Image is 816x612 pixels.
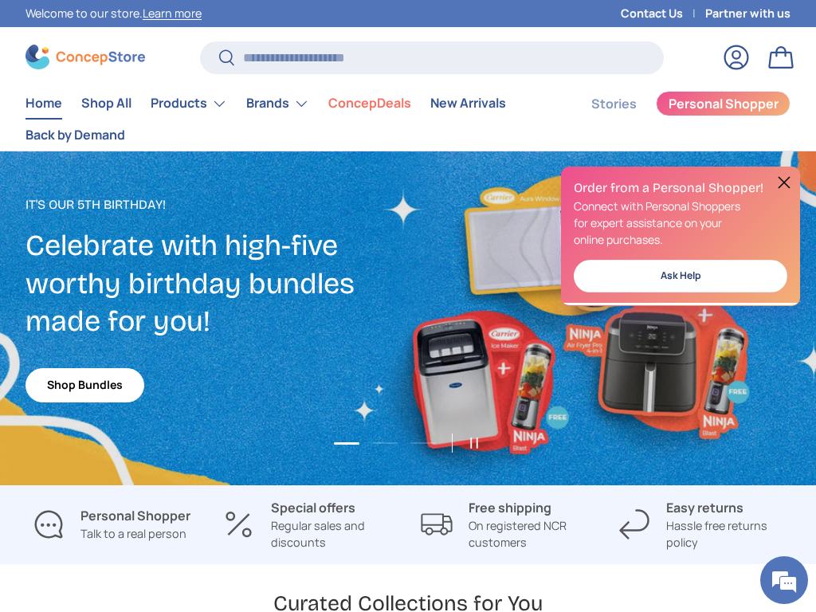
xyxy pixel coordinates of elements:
strong: Personal Shopper [80,507,190,524]
a: Partner with us [705,5,790,22]
a: Easy returns Hassle free returns policy [618,498,790,551]
h2: Order from a Personal Shopper! [574,179,787,197]
nav: Primary [25,88,553,151]
h2: Celebrate with high-five worthy birthday bundles made for you! [25,227,408,340]
summary: Products [141,88,237,120]
a: Special offers Regular sales and discounts [223,498,395,551]
a: Contact Us [621,5,705,22]
img: ConcepStore [25,45,145,69]
a: Shop Bundles [25,368,144,402]
strong: Free shipping [469,499,551,516]
p: Connect with Personal Shoppers for expert assistance on your online purchases. [574,197,787,247]
a: ConcepDeals [328,88,411,119]
summary: Brands [237,88,319,120]
p: Talk to a real person [80,525,190,543]
a: Shop All [81,88,131,119]
a: Home [25,88,62,119]
a: Free shipping On registered NCR customers [421,498,593,551]
span: Personal Shopper [669,97,779,110]
strong: Special offers [271,499,355,516]
nav: Secondary [553,88,790,151]
a: Ask Help [574,260,787,292]
a: Back by Demand [25,120,125,151]
p: Hassle free returns policy [666,517,790,551]
a: Personal Shopper [656,91,790,116]
a: New Arrivals [430,88,506,119]
p: Regular sales and discounts [271,517,395,551]
a: Brands [246,88,309,120]
a: Learn more [143,6,202,21]
p: On registered NCR customers [469,517,593,551]
strong: Easy returns [666,499,743,516]
a: Products [151,88,227,120]
a: Stories [591,88,637,120]
p: Welcome to our store. [25,5,202,22]
p: It's our 5th Birthday! [25,195,408,214]
a: Personal Shopper Talk to a real person [25,498,198,551]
